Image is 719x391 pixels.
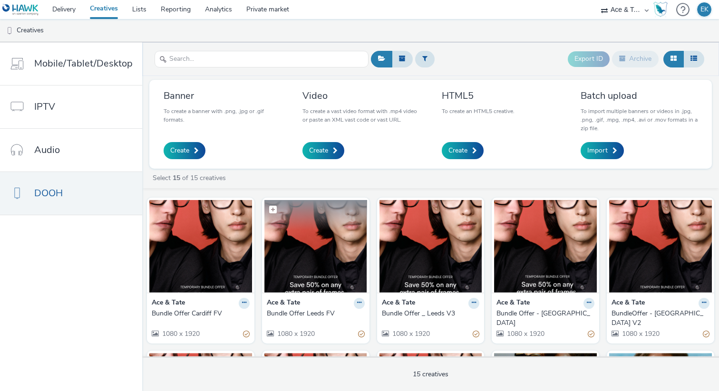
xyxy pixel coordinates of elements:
[358,329,365,339] div: Partially valid
[267,298,300,309] strong: Ace & Tate
[448,146,467,155] span: Create
[587,146,608,155] span: Import
[581,107,698,133] p: To import multiple banners or videos in .jpg, .png, .gif, .mpg, .mp4, .avi or .mov formats in a z...
[588,329,594,339] div: Partially valid
[413,370,448,379] span: 15 creatives
[302,89,419,102] h3: Video
[391,329,430,338] span: 1080 x 1920
[5,26,14,36] img: dooh
[609,200,712,293] img: BundleOffer - Cardiff V2 visual
[302,107,419,124] p: To create a vast video format with .mp4 video or paste an XML vast code or vast URL.
[700,2,709,17] div: EK
[703,329,709,339] div: Partially valid
[155,51,369,67] input: Search...
[496,309,591,328] div: Bundle Offer - [GEOGRAPHIC_DATA]
[164,107,281,124] p: To create a banner with .png, .jpg or .gif formats.
[612,298,645,309] strong: Ace & Tate
[276,329,315,338] span: 1080 x 1920
[621,329,660,338] span: 1080 x 1920
[612,309,709,328] a: BundleOffer - [GEOGRAPHIC_DATA] V2
[494,200,597,293] img: Bundle Offer - Cardiff visual
[152,173,230,182] a: Select of 15 creatives
[379,200,482,293] img: Bundle Offer _ Leeds V3 visual
[161,329,200,338] span: 1080 x 1920
[243,329,250,339] div: Partially valid
[581,89,698,102] h3: Batch upload
[442,107,515,115] p: To create an HTML5 creative.
[149,200,252,293] img: Bundle Offer Cardiff FV visual
[302,142,344,159] a: Create
[164,142,205,159] a: Create
[2,4,39,16] img: undefined Logo
[34,57,133,70] span: Mobile/Tablet/Desktop
[612,309,706,328] div: BundleOffer - [GEOGRAPHIC_DATA] V2
[442,89,515,102] h3: HTML5
[264,200,367,293] img: Bundle Offer Leeds FV visual
[34,100,55,114] span: IPTV
[653,2,671,17] a: Hawk Academy
[496,298,530,309] strong: Ace & Tate
[152,309,250,318] a: Bundle Offer Cardiff FV
[683,51,704,67] button: Table
[164,89,281,102] h3: Banner
[267,309,361,318] div: Bundle Offer Leeds FV
[382,309,480,318] a: Bundle Offer _ Leeds V3
[442,142,484,159] a: Create
[34,143,60,157] span: Audio
[581,142,624,159] a: Import
[506,329,544,338] span: 1080 x 1920
[612,51,659,67] button: Archive
[170,146,189,155] span: Create
[653,2,668,17] img: Hawk Academy
[568,51,610,67] button: Export ID
[152,309,246,318] div: Bundle Offer Cardiff FV
[34,186,63,200] span: DOOH
[473,329,479,339] div: Partially valid
[663,51,684,67] button: Grid
[382,298,415,309] strong: Ace & Tate
[496,309,594,328] a: Bundle Offer - [GEOGRAPHIC_DATA]
[382,309,476,318] div: Bundle Offer _ Leeds V3
[173,173,180,182] strong: 15
[267,309,365,318] a: Bundle Offer Leeds FV
[309,146,328,155] span: Create
[152,298,185,309] strong: Ace & Tate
